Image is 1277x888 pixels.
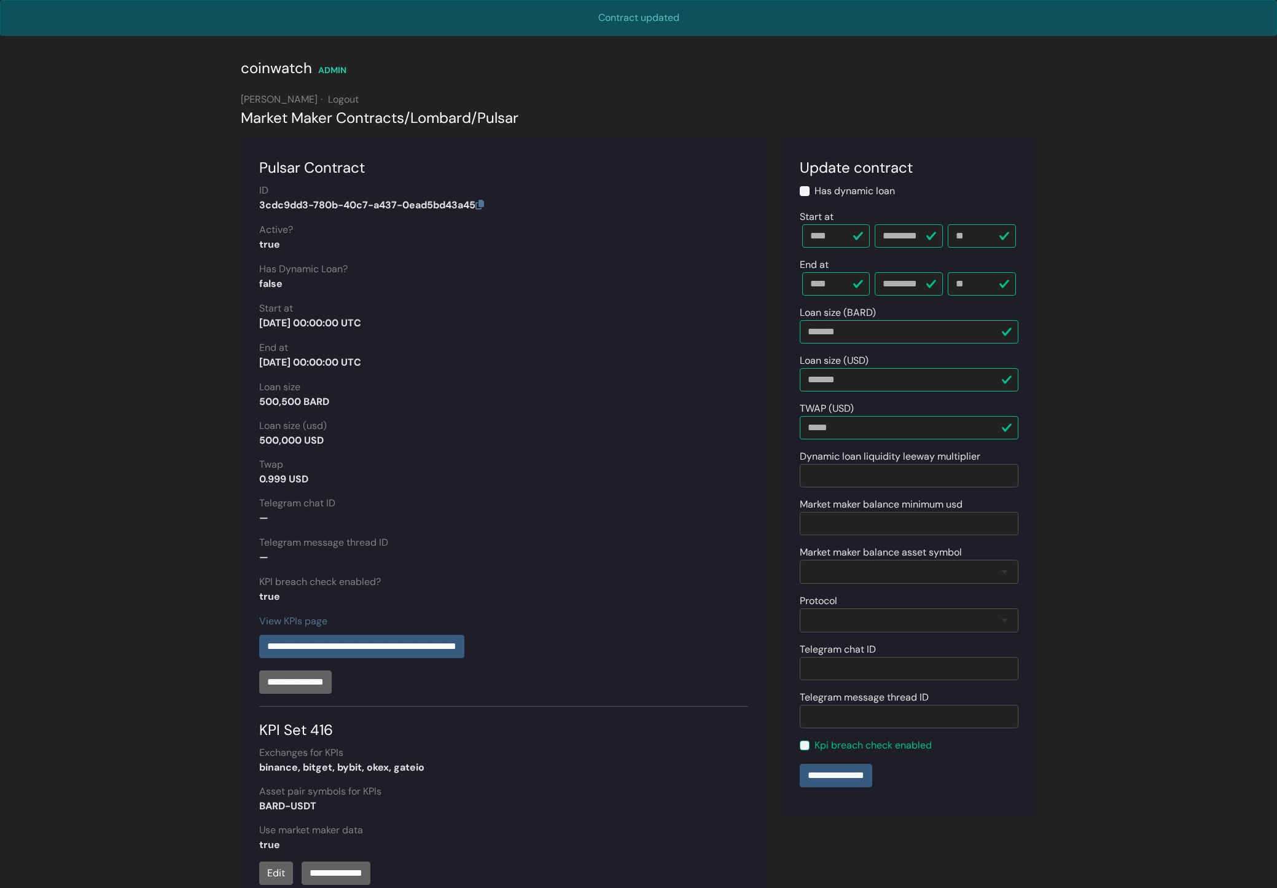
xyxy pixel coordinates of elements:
label: Loan size (BARD) [800,305,876,320]
label: Dynamic loan liquidity leeway multiplier [800,449,980,464]
label: Telegram chat ID [259,496,335,511]
strong: [DATE] 00:00:00 UTC [259,316,361,329]
label: Loan size (usd) [259,418,327,433]
label: Market maker balance asset symbol [800,545,962,560]
label: Use market maker data [259,823,363,838]
label: Kpi breach check enabled [814,738,932,753]
strong: true [259,590,280,603]
strong: [DATE] 00:00:00 UTC [259,356,361,369]
a: coinwatch ADMIN [241,63,346,76]
strong: — [259,551,268,564]
label: Telegram chat ID [800,642,876,657]
a: Edit [259,862,293,885]
span: / [404,108,410,127]
label: Telegram message thread ID [259,535,388,550]
div: Market Maker Contracts Lombard Pulsar [241,107,1037,129]
div: Update contract [800,157,1018,179]
label: Market maker balance minimum usd [800,497,963,512]
label: Loan size (USD) [800,353,869,368]
label: ID [259,183,268,198]
strong: BARD-USDT [259,800,316,812]
label: Asset pair symbols for KPIs [259,784,381,799]
label: Loan size [259,380,300,395]
label: Exchanges for KPIs [259,745,343,760]
div: ADMIN [318,64,346,77]
strong: 3cdc9dd3-780b-40c7-a437-0ead5bd43a45 [259,198,484,211]
div: [PERSON_NAME] [241,92,1037,107]
label: Active? [259,222,293,237]
label: TWAP (USD) [800,401,854,416]
span: / [471,108,477,127]
strong: binance, bitget, bybit, okex, gateio [259,761,424,774]
strong: true [259,238,280,251]
strong: 500,500 BARD [259,395,329,408]
label: Has dynamic loan [814,184,895,198]
strong: 500,000 USD [259,434,324,447]
strong: 0.999 USD [259,473,308,485]
label: Start at [800,210,834,224]
label: KPI breach check enabled? [259,575,381,589]
div: KPI Set 416 [259,706,748,741]
label: End at [800,257,829,272]
label: Twap [259,457,283,472]
label: Has Dynamic Loan? [259,262,348,277]
strong: — [259,511,268,524]
label: Start at [259,301,293,316]
strong: true [259,838,280,851]
div: Pulsar Contract [259,157,748,179]
div: coinwatch [241,57,312,79]
strong: false [259,277,283,290]
label: Telegram message thread ID [800,690,929,705]
a: Logout [328,93,359,106]
label: Protocol [800,594,837,608]
label: End at [259,340,288,355]
a: View KPIs page [259,615,327,627]
span: · [321,93,322,106]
